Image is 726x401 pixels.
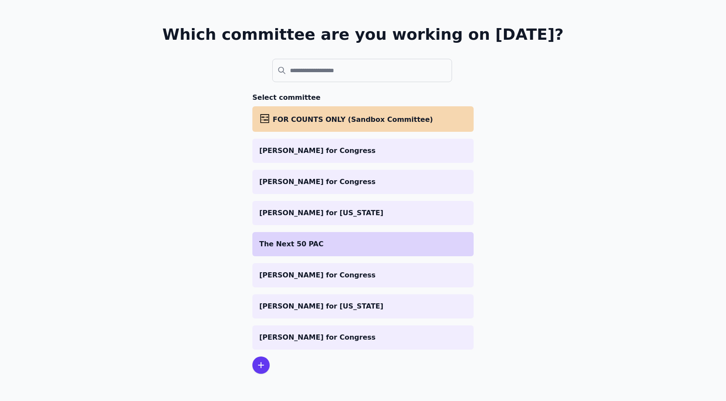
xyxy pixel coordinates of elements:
p: [PERSON_NAME] for Congress [259,146,467,156]
a: [PERSON_NAME] for [US_STATE] [252,294,474,318]
a: [PERSON_NAME] for Congress [252,170,474,194]
a: [PERSON_NAME] for Congress [252,139,474,163]
h1: Which committee are you working on [DATE]? [162,26,564,43]
h3: Select committee [252,92,474,103]
a: [PERSON_NAME] for Congress [252,325,474,350]
a: [PERSON_NAME] for Congress [252,263,474,287]
p: [PERSON_NAME] for Congress [259,177,467,187]
p: The Next 50 PAC [259,239,467,249]
p: [PERSON_NAME] for Congress [259,270,467,280]
p: [PERSON_NAME] for [US_STATE] [259,208,467,218]
a: The Next 50 PAC [252,232,474,256]
p: [PERSON_NAME] for [US_STATE] [259,301,467,312]
span: FOR COUNTS ONLY (Sandbox Committee) [273,115,433,124]
a: FOR COUNTS ONLY (Sandbox Committee) [252,106,474,132]
p: [PERSON_NAME] for Congress [259,332,467,343]
a: [PERSON_NAME] for [US_STATE] [252,201,474,225]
